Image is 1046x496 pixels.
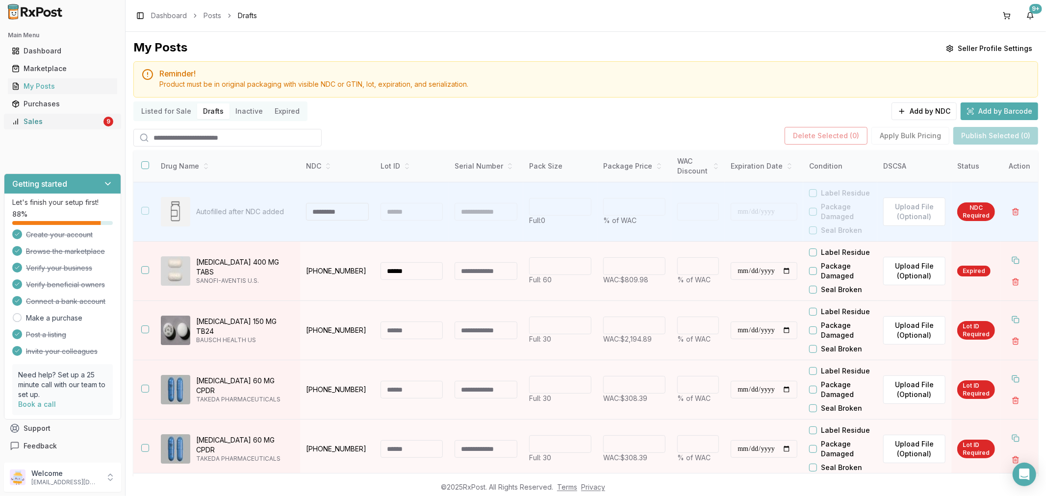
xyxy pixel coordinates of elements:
span: Full: 0 [529,216,546,224]
div: Product must be in original packaging with visible NDC or GTIN, lot, expiration, and serialization. [159,79,1030,89]
div: My Posts [12,81,113,91]
button: Inactive [230,103,269,119]
p: Let's finish your setup first! [12,198,113,207]
button: Seller Profile Settings [940,40,1038,57]
span: WAC: $2,194.89 [603,335,652,343]
button: Delete [1007,273,1024,291]
img: Dexilant 60 MG CPDR [161,434,190,464]
p: [PHONE_NUMBER] [306,385,368,395]
span: Feedback [24,441,57,451]
h2: Main Menu [8,31,117,39]
span: % of WAC [677,394,711,402]
button: Delete [1007,332,1024,350]
a: My Posts [8,77,117,95]
h5: Reminder! [159,70,1030,77]
p: Welcome [31,469,100,478]
th: Action [1001,150,1038,182]
p: [EMAIL_ADDRESS][DOMAIN_NAME] [31,478,100,486]
div: Drug Name [161,161,292,171]
button: Duplicate [1007,429,1024,447]
a: Terms [557,483,577,491]
div: Marketplace [12,64,113,74]
label: Upload File (Optional) [883,316,945,345]
span: % of WAC [603,216,637,224]
img: RxPost Logo [4,4,67,20]
label: Label Residue [821,307,870,317]
span: 88 % [12,209,27,219]
p: [MEDICAL_DATA] 60 MG CPDR [196,376,292,396]
span: Full: 60 [529,275,552,284]
span: WAC: $809.98 [603,275,648,284]
button: Dashboard [4,43,121,59]
label: Package Damaged [821,439,877,459]
div: Lot ID Required [957,440,995,458]
button: 9+ [1022,8,1038,24]
span: WAC: $308.39 [603,394,647,402]
a: Book a call [18,400,56,408]
label: Package Damaged [821,380,877,399]
nav: breadcrumb [151,11,257,21]
p: [MEDICAL_DATA] 150 MG TB24 [196,317,292,336]
label: Seal Broken [821,285,862,295]
button: Add by Barcode [961,102,1038,120]
button: Drafts [197,103,230,119]
button: Upload File (Optional) [883,198,945,226]
div: Package Price [603,161,665,171]
a: Sales9 [8,113,117,130]
button: Delete [1007,203,1024,221]
button: Delete [1007,392,1024,409]
span: Full: 30 [529,453,552,462]
label: Upload File (Optional) [883,375,945,404]
p: Autofilled after NDC added [196,207,292,217]
label: Upload File (Optional) [883,257,945,285]
img: Multaq 400 MG TABS [161,256,190,286]
a: Make a purchase [26,313,82,323]
label: Package Damaged [821,202,877,222]
img: Wellbutrin XL 150 MG TB24 [161,316,190,345]
button: Upload File (Optional) [883,435,945,463]
p: BAUSCH HEALTH US [196,336,292,344]
a: Dashboard [151,11,187,21]
a: Purchases [8,95,117,113]
button: Duplicate [1007,251,1024,269]
p: [MEDICAL_DATA] 60 MG CPDR [196,435,292,455]
button: Listed for Sale [135,103,197,119]
th: Status [951,150,1001,182]
span: Connect a bank account [26,297,105,306]
span: Full: 30 [529,335,552,343]
a: Dashboard [8,42,117,60]
div: 9+ [1029,4,1042,14]
button: Add by NDC [892,102,957,120]
div: Sales [12,117,102,126]
span: WAC: $308.39 [603,453,647,462]
label: Package Damaged [821,261,877,281]
button: Sales9 [4,114,121,129]
div: 9 [103,117,113,126]
div: Lot ID Required [957,321,995,340]
div: Lot ID [381,161,443,171]
h3: Getting started [12,178,67,190]
span: Verify beneficial owners [26,280,105,290]
span: Create your account [26,230,93,240]
button: Feedback [4,437,121,455]
p: [PHONE_NUMBER] [306,444,368,454]
button: Support [4,420,121,437]
img: Dexilant 60 MG CPDR [161,375,190,404]
label: Seal Broken [821,344,862,354]
span: Verify your business [26,263,92,273]
p: SANOFI-AVENTIS U.S. [196,277,292,285]
span: Invite your colleagues [26,347,98,356]
span: Browse the marketplace [26,247,105,256]
a: Posts [204,11,221,21]
img: Drug Image [161,197,190,226]
p: [PHONE_NUMBER] [306,325,368,335]
p: [PHONE_NUMBER] [306,266,368,276]
span: % of WAC [677,453,711,462]
p: TAKEDA PHARMACEUTICALS [196,455,292,463]
div: Serial Number [455,161,517,171]
span: Full: 30 [529,394,552,402]
button: Expired [269,103,306,119]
